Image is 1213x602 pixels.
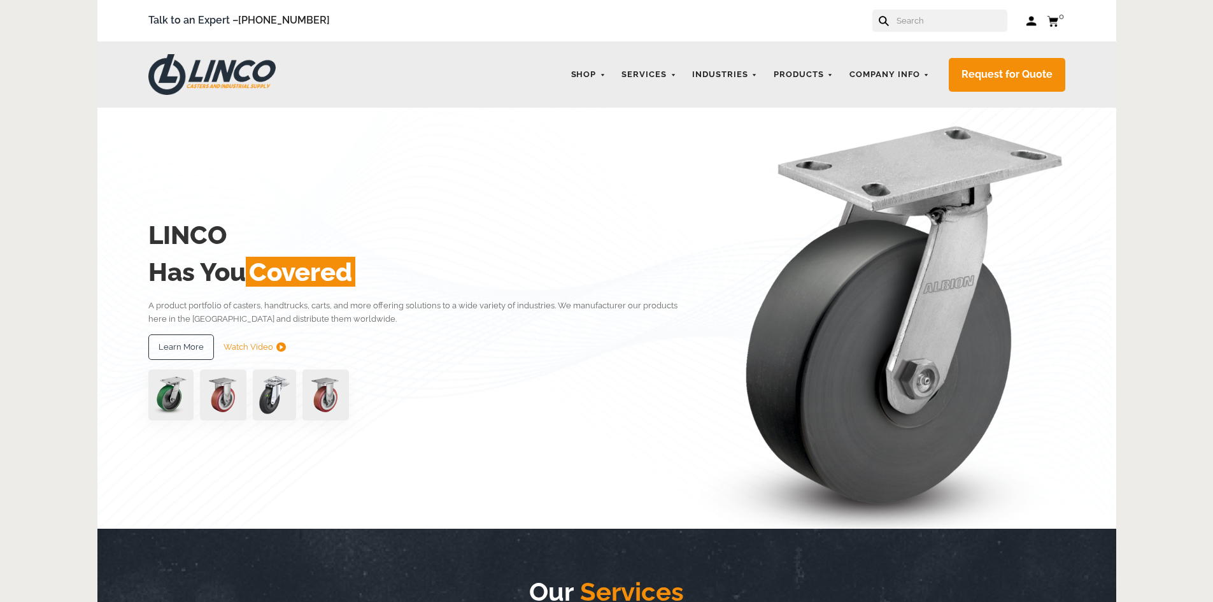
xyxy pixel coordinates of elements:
a: Request for Quote [949,58,1065,92]
img: linco_caster [700,108,1065,529]
span: Covered [246,257,355,287]
span: 0 [1059,11,1064,21]
span: Talk to an Expert – [148,12,330,29]
a: Services [615,62,683,87]
img: capture-59611-removebg-preview-1.png [302,369,349,420]
a: Learn More [148,334,214,360]
input: Search [895,10,1007,32]
a: Shop [565,62,613,87]
img: lvwpp200rst849959jpg-30522-removebg-preview-1.png [253,369,296,420]
img: LINCO CASTERS & INDUSTRIAL SUPPLY [148,54,276,95]
h2: LINCO [148,217,697,254]
img: subtract.png [276,342,286,352]
a: Watch Video [223,334,286,360]
a: 0 [1047,13,1065,29]
a: Log in [1026,15,1037,27]
a: [PHONE_NUMBER] [238,14,330,26]
h2: Has You [148,254,697,290]
p: A product portfolio of casters, handtrucks, carts, and more offering solutions to a wide variety ... [148,299,697,326]
a: Company Info [843,62,936,87]
img: capture-59611-removebg-preview-1.png [200,369,246,420]
a: Products [767,62,840,87]
img: pn3orx8a-94725-1-1-.png [148,369,194,420]
a: Industries [686,62,764,87]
